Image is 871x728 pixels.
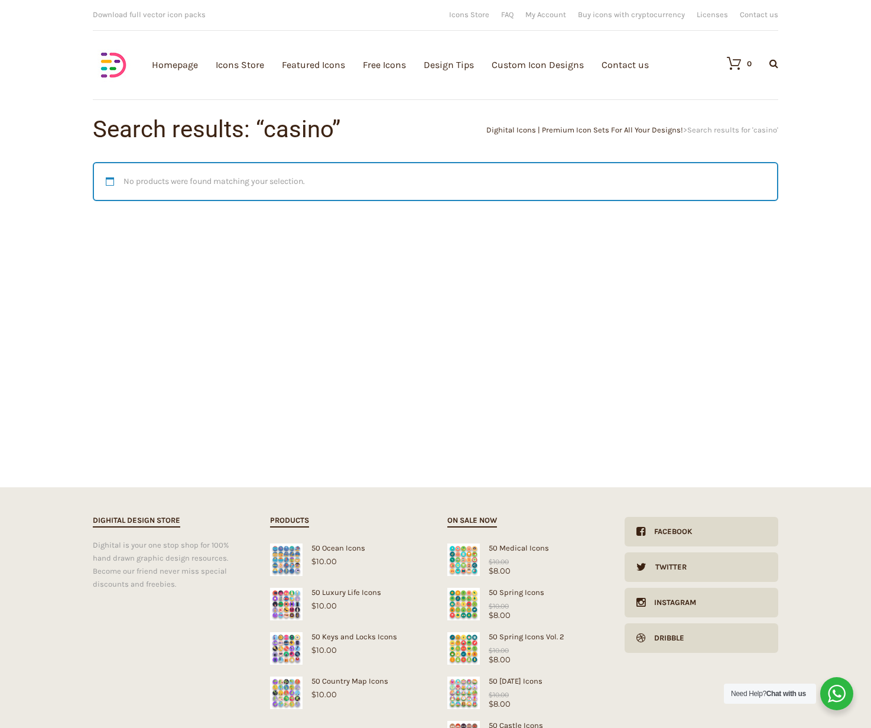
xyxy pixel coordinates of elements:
[270,677,424,699] a: 50 Country Map Icons$10.00
[270,632,424,641] div: 50 Keys and Locks Icons
[525,11,566,18] a: My Account
[489,699,493,708] span: $
[489,558,493,566] span: $
[311,645,337,655] bdi: 10.00
[740,11,778,18] a: Contact us
[447,632,601,641] div: 50 Spring Icons Vol. 2
[697,11,728,18] a: Licenses
[489,655,493,664] span: $
[625,517,778,546] a: Facebook
[447,514,497,528] h2: On sale now
[311,601,337,610] bdi: 10.00
[311,601,316,610] span: $
[766,690,806,698] strong: Chat with us
[270,632,424,655] a: 50 Keys and Locks Icons$10.00
[270,588,424,610] a: 50 Luxury Life Icons$10.00
[489,610,493,620] span: $
[687,125,778,134] span: Search results for 'casino'
[447,543,601,552] div: 50 Medical Icons
[489,558,509,566] bdi: 10.00
[311,556,316,566] span: $
[270,677,424,685] div: 50 Country Map Icons
[93,10,206,19] span: Download full vector icon packs
[93,162,778,201] div: No products were found matching your selection.
[489,646,509,655] bdi: 10.00
[489,610,511,620] bdi: 8.00
[270,543,424,552] div: 50 Ocean Icons
[645,517,693,546] div: Facebook
[489,691,493,699] span: $
[435,126,778,134] div: >
[447,588,601,620] a: Spring Icons50 Spring Icons$8.00
[447,588,601,597] div: 50 Spring Icons
[625,588,778,617] a: Instagram
[447,588,480,620] img: Spring Icons
[447,543,601,575] a: Medical Icons50 Medical Icons$8.00
[447,677,601,685] div: 50 [DATE] Icons
[747,60,752,67] div: 0
[646,552,687,582] div: Twitter
[489,646,493,655] span: $
[731,690,806,698] span: Need Help?
[270,588,424,597] div: 50 Luxury Life Icons
[578,11,685,18] a: Buy icons with cryptocurrency
[447,543,480,576] img: Medical Icons
[93,118,435,141] h1: Search results: “casino”
[311,556,337,566] bdi: 10.00
[489,691,509,699] bdi: 10.00
[489,566,511,575] bdi: 8.00
[489,602,493,610] span: $
[715,56,752,70] a: 0
[311,690,337,699] bdi: 10.00
[489,655,511,664] bdi: 8.00
[311,690,316,699] span: $
[489,602,509,610] bdi: 10.00
[447,632,480,665] img: Spring Icons
[311,645,316,655] span: $
[93,539,246,591] div: Dighital is your one stop shop for 100% hand drawn graphic design resources. Become our friend ne...
[489,566,493,575] span: $
[501,11,513,18] a: FAQ
[270,514,309,528] h2: Products
[447,677,601,708] a: Easter Icons50 [DATE] Icons$8.00
[447,632,601,664] a: Spring Icons50 Spring Icons Vol. 2$8.00
[447,677,480,709] img: Easter Icons
[486,125,683,134] a: Dighital Icons | Premium Icon Sets For All Your Designs!
[645,623,684,653] div: Dribble
[93,514,180,528] h2: Dighital Design Store
[270,543,424,566] a: 50 Ocean Icons$10.00
[645,588,696,617] div: Instagram
[625,552,778,582] a: Twitter
[489,699,511,708] bdi: 8.00
[449,11,489,18] a: Icons Store
[625,623,778,653] a: Dribble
